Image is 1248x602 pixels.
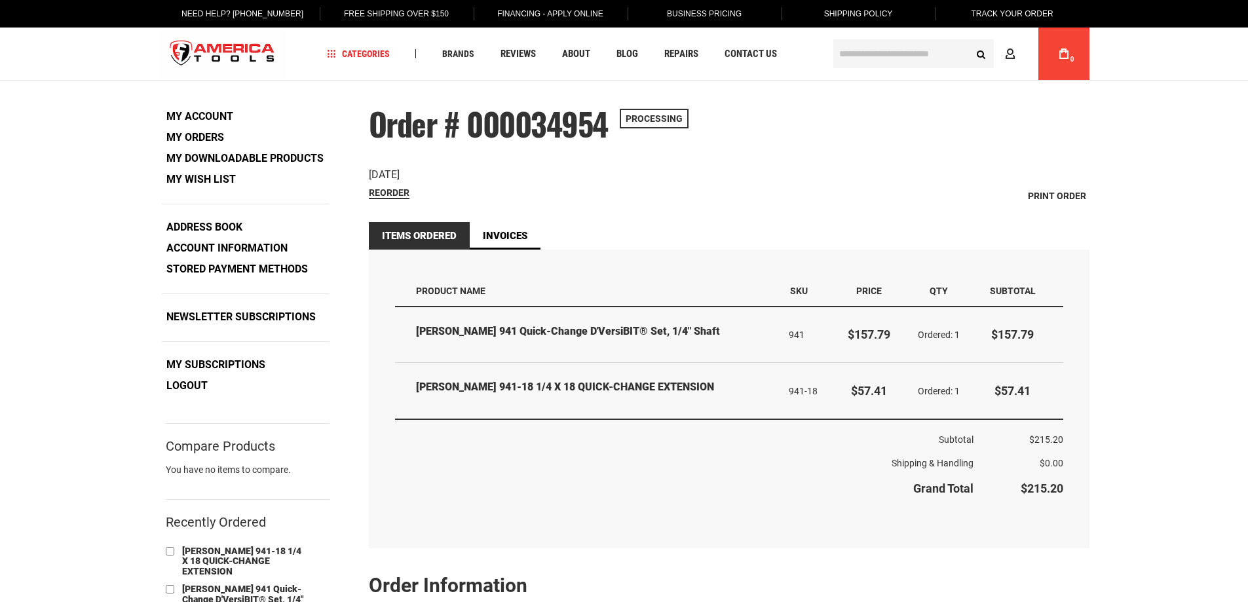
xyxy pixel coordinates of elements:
a: My Downloadable Products [162,149,328,168]
a: My Orders [162,128,229,147]
span: Blog [616,49,638,59]
a: Invoices [470,222,540,250]
a: My Account [162,107,238,126]
span: $215.20 [1021,481,1063,495]
span: $57.41 [994,384,1031,398]
span: 0 [1070,56,1074,63]
a: Reviews [495,45,542,63]
th: Shipping & Handling [395,451,974,475]
span: 1 [955,386,960,396]
span: Reviews [501,49,536,59]
a: Print Order [1025,186,1089,206]
a: Account Information [162,238,292,258]
strong: [PERSON_NAME] 941 Quick-Change D'VersiBIT® Set, 1/4" Shaft [416,324,771,339]
th: Subtotal [974,276,1063,307]
span: Print Order [1028,191,1086,201]
span: Order # 000034954 [369,100,609,147]
th: Product Name [395,276,780,307]
button: Search [969,41,994,66]
div: You have no items to compare. [166,463,330,489]
td: 941 [780,307,834,363]
span: Repairs [664,49,698,59]
span: Categories [327,49,390,58]
td: 941-18 [780,363,834,419]
strong: My Orders [166,131,224,143]
span: Brands [442,49,474,58]
strong: Order Information [369,574,527,597]
span: Processing [620,109,689,128]
th: Subtotal [395,419,974,451]
a: 0 [1051,28,1076,80]
span: [DATE] [369,168,400,181]
a: About [556,45,596,63]
span: About [562,49,590,59]
span: Shipping Policy [824,9,893,18]
th: Price [834,276,904,307]
span: $57.41 [851,384,887,398]
a: Newsletter Subscriptions [162,307,320,327]
strong: Compare Products [166,440,275,452]
a: Logout [162,376,212,396]
a: Categories [321,45,396,63]
span: $157.79 [991,328,1034,341]
th: SKU [780,276,834,307]
a: Address Book [162,217,247,237]
a: Blog [611,45,644,63]
span: Reorder [369,187,409,198]
span: Contact Us [725,49,777,59]
span: Ordered [918,329,955,340]
span: $157.79 [848,328,890,341]
strong: Recently Ordered [166,514,266,530]
a: [PERSON_NAME] 941-18 1/4 X 18 QUICK-CHANGE EXTENSION [179,544,310,579]
strong: [PERSON_NAME] 941-18 1/4 X 18 QUICK-CHANGE EXTENSION [416,380,771,395]
a: My Subscriptions [162,355,270,375]
img: America Tools [159,29,286,79]
span: [PERSON_NAME] 941-18 1/4 X 18 QUICK-CHANGE EXTENSION [182,546,301,576]
span: $0.00 [1040,458,1063,468]
a: Stored Payment Methods [162,259,312,279]
a: Reorder [369,187,409,199]
span: 1 [955,329,960,340]
a: Contact Us [719,45,783,63]
span: $215.20 [1029,434,1063,445]
a: My Wish List [162,170,240,189]
span: Ordered [918,386,955,396]
a: store logo [159,29,286,79]
th: Qty [904,276,974,307]
a: Repairs [658,45,704,63]
strong: Grand Total [913,481,974,495]
a: Brands [436,45,480,63]
strong: Items Ordered [369,222,470,250]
